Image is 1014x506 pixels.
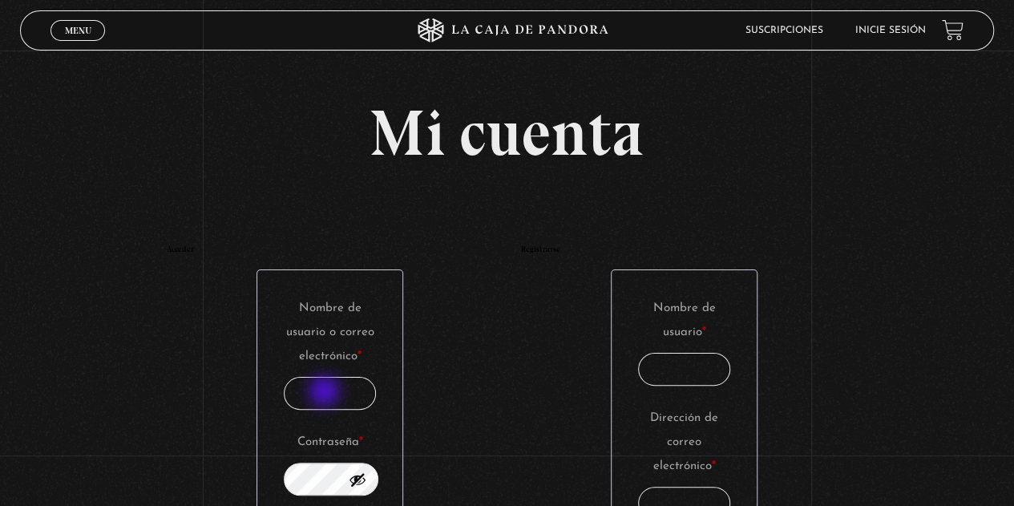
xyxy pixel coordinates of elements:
button: Mostrar contraseña [349,471,366,488]
h2: Registrarse [521,245,848,253]
label: Dirección de correo electrónico [638,407,731,479]
span: Cerrar [59,38,97,50]
label: Nombre de usuario [638,297,731,345]
h2: Acceder [166,245,493,253]
label: Nombre de usuario o correo electrónico [284,297,377,369]
a: View your shopping cart [942,19,964,41]
label: Contraseña [284,431,377,455]
a: Suscripciones [745,26,823,35]
a: Inicie sesión [855,26,926,35]
span: Menu [65,26,91,35]
h1: Mi cuenta [166,101,847,165]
